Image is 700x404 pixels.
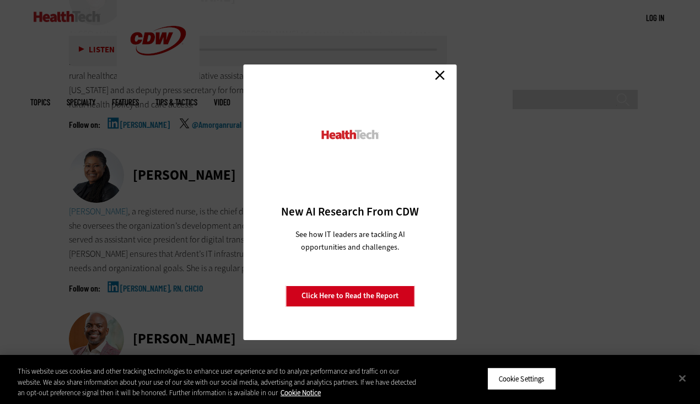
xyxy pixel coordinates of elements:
a: More information about your privacy [281,388,321,397]
button: Close [670,366,694,390]
a: Close [432,67,448,84]
div: This website uses cookies and other tracking technologies to enhance user experience and to analy... [18,366,420,398]
h3: New AI Research From CDW [263,204,438,219]
a: Click Here to Read the Report [286,286,414,306]
p: See how IT leaders are tackling AI opportunities and challenges. [282,228,418,254]
img: HealthTech_0.png [320,129,380,141]
button: Cookie Settings [487,367,556,390]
